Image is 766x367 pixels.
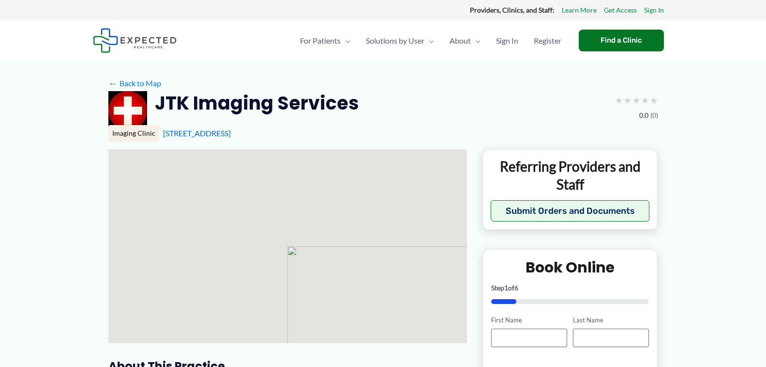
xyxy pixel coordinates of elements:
img: Expected Healthcare Logo - side, dark font, small [93,28,177,53]
a: Sign In [644,4,664,16]
a: Get Access [604,4,637,16]
a: For PatientsMenu Toggle [292,24,358,58]
span: ← [108,79,118,88]
span: (0) [650,109,658,122]
h2: JTK Imaging Services [155,91,359,115]
a: ←Back to Map [108,76,161,91]
h2: Book Online [491,258,649,277]
span: 1 [504,284,508,292]
a: Register [526,24,569,58]
span: ★ [632,91,641,109]
span: ★ [615,91,623,109]
a: Solutions by UserMenu Toggle [358,24,442,58]
label: Last Name [573,316,649,325]
span: Menu Toggle [341,24,350,58]
div: Imaging Clinic [108,125,159,142]
span: For Patients [300,24,341,58]
span: Sign In [496,24,518,58]
span: ★ [641,91,649,109]
span: Register [534,24,561,58]
button: Submit Orders and Documents [491,200,650,222]
p: Step of [491,285,649,291]
nav: Primary Site Navigation [292,24,569,58]
p: Referring Providers and Staff [491,158,650,193]
span: 0.0 [639,109,648,122]
span: Solutions by User [366,24,424,58]
span: ★ [649,91,658,109]
span: ★ [623,91,632,109]
a: AboutMenu Toggle [442,24,488,58]
span: Menu Toggle [424,24,434,58]
span: About [450,24,471,58]
strong: Providers, Clinics, and Staff: [470,6,555,14]
a: [STREET_ADDRESS] [163,128,231,138]
a: Learn More [562,4,597,16]
span: Menu Toggle [471,24,481,58]
a: Sign In [488,24,526,58]
label: First Name [491,316,567,325]
a: Find a Clinic [579,30,664,51]
span: 6 [514,284,518,292]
